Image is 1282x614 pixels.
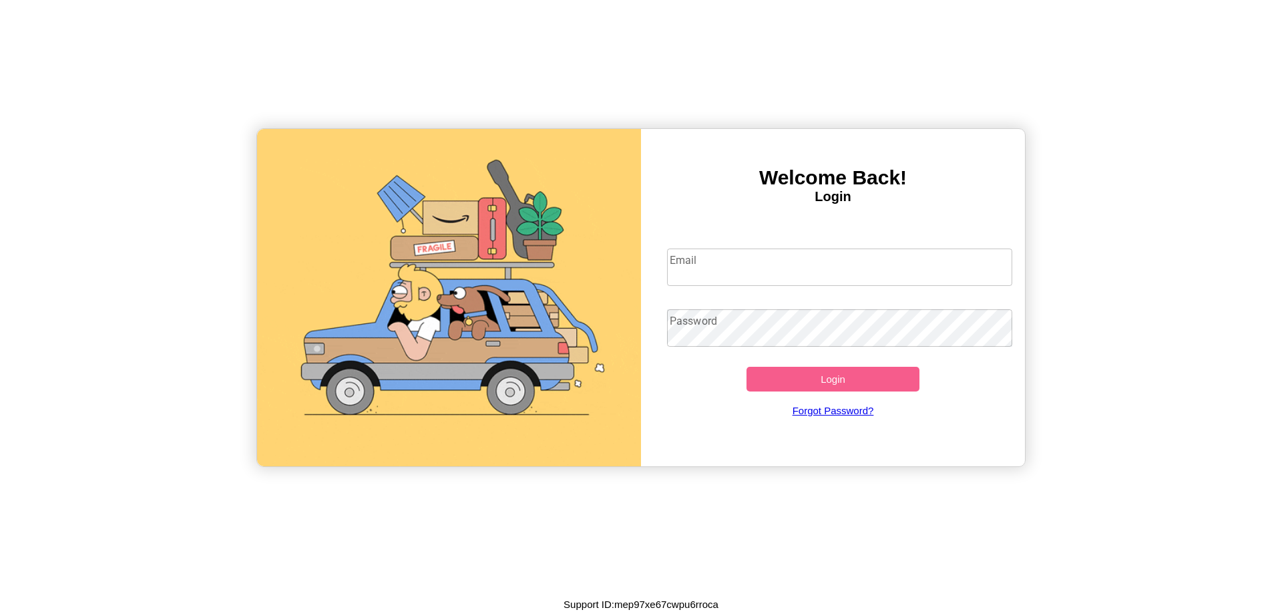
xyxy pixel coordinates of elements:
[660,392,1006,430] a: Forgot Password?
[564,595,718,613] p: Support ID: mep97xe67cwpu6rroca
[257,129,641,466] img: gif
[641,166,1025,189] h3: Welcome Back!
[641,189,1025,204] h4: Login
[746,367,919,392] button: Login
